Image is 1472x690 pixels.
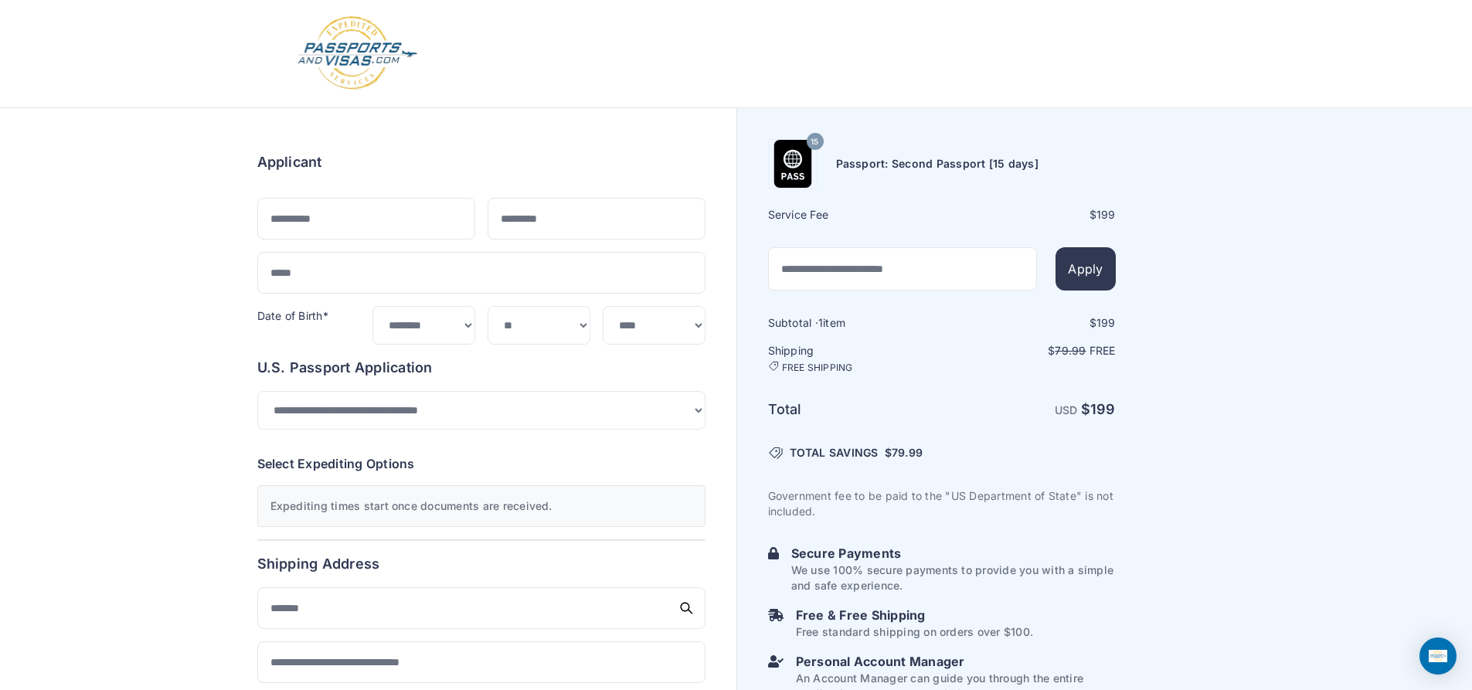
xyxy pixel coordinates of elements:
h6: U.S. Passport Application [257,357,705,379]
span: 79.99 [892,446,923,459]
span: 1 [818,316,823,329]
h6: Select Expediting Options [257,454,705,473]
img: Logo [296,15,419,92]
h6: Subtotal · item [768,315,940,331]
div: $ [943,207,1116,223]
h6: Shipping [768,343,940,374]
span: 79.99 [1055,344,1086,357]
div: Expediting times start once documents are received. [257,485,705,527]
span: $ [885,445,923,461]
span: TOTAL SAVINGS [790,445,879,461]
label: Date of Birth* [257,309,328,322]
span: USD [1055,403,1078,416]
span: Free [1090,344,1116,357]
h6: Passport: Second Passport [15 days] [836,156,1039,172]
h6: Applicant [257,151,322,173]
div: $ [943,315,1116,331]
span: 15 [811,132,818,152]
h6: Total [768,399,940,420]
h6: Free & Free Shipping [796,606,1033,624]
p: Free standard shipping on orders over $100. [796,624,1033,640]
h6: Shipping Address [257,553,705,575]
span: 199 [1090,401,1116,417]
div: Open Intercom Messenger [1419,637,1457,675]
p: Government fee to be paid to the "US Department of State" is not included. [768,488,1116,519]
span: FREE SHIPPING [782,362,853,374]
img: Product Name [769,140,817,188]
h6: Personal Account Manager [796,652,1116,671]
p: We use 100% secure payments to provide you with a simple and safe experience. [791,563,1116,593]
strong: $ [1081,401,1116,417]
span: 199 [1096,316,1116,329]
h6: Secure Payments [791,544,1116,563]
span: 199 [1096,208,1116,221]
button: Apply [1056,247,1115,291]
h6: Service Fee [768,207,940,223]
p: $ [943,343,1116,359]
